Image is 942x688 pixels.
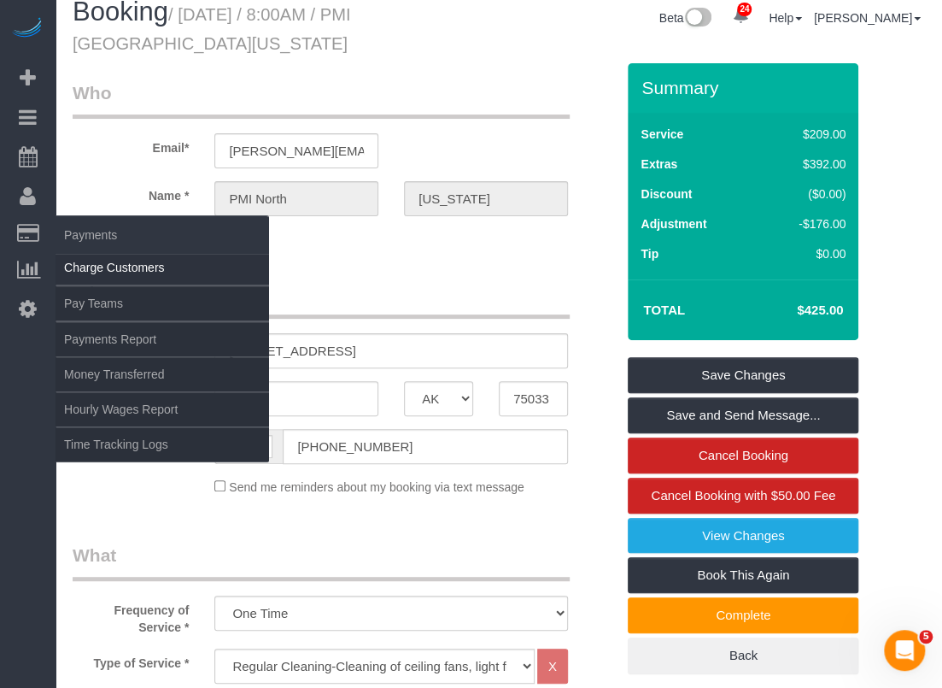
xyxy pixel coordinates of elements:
div: $209.00 [763,126,845,143]
input: Zip Code* [499,381,568,416]
a: Beta [659,11,712,25]
a: Money Transferred [56,357,269,391]
a: Save Changes [628,357,858,393]
a: Back [628,638,858,673]
div: ($0.00) [763,185,845,203]
a: Time Tracking Logs [56,427,269,462]
div: $0.00 [763,245,845,262]
h4: $425.00 [746,303,843,318]
legend: Where [73,280,570,319]
a: Help [769,11,802,25]
legend: What [73,543,570,581]
a: View Changes [628,518,858,554]
a: Cancel Booking [628,438,858,473]
a: [PERSON_NAME] [814,11,921,25]
span: 24 [737,3,752,16]
a: Pay Teams [56,286,269,320]
span: Payments [56,215,269,255]
a: Complete [628,597,858,633]
div: -$176.00 [763,215,845,232]
a: Charge Customers [56,250,269,285]
h3: Summary [641,78,850,97]
input: Email* [214,133,378,168]
small: / [DATE] / 8:00AM / PMI [GEOGRAPHIC_DATA][US_STATE] [73,5,350,53]
label: Service [641,126,683,143]
strong: Total [643,303,685,317]
a: Save and Send Message... [628,397,858,433]
span: Cancel Booking with $50.00 Fee [651,488,835,503]
div: $392.00 [763,156,845,173]
label: Frequency of Service * [60,596,202,636]
span: Send me reminders about my booking via text message [229,480,524,494]
input: City* [214,381,378,416]
label: Adjustment [641,215,706,232]
label: Extras [641,156,677,173]
label: Tip [641,245,658,262]
input: First Name* [214,181,378,216]
label: Discount [641,185,692,203]
a: Hourly Wages Report [56,392,269,426]
img: Automaid Logo [10,17,44,41]
a: Cancel Booking with $50.00 Fee [628,478,858,514]
label: Type of Service * [60,649,202,672]
img: New interface [683,8,711,30]
input: Phone* [283,429,568,464]
a: Book This Again [628,557,858,593]
ul: Payments [56,250,269,462]
a: Payments Report [56,322,269,356]
label: Email* [60,133,202,156]
iframe: Intercom live chat [884,630,925,671]
span: 5 [919,630,933,644]
label: Name * [60,181,202,204]
legend: Who [73,80,570,119]
input: Last Name* [404,181,568,216]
